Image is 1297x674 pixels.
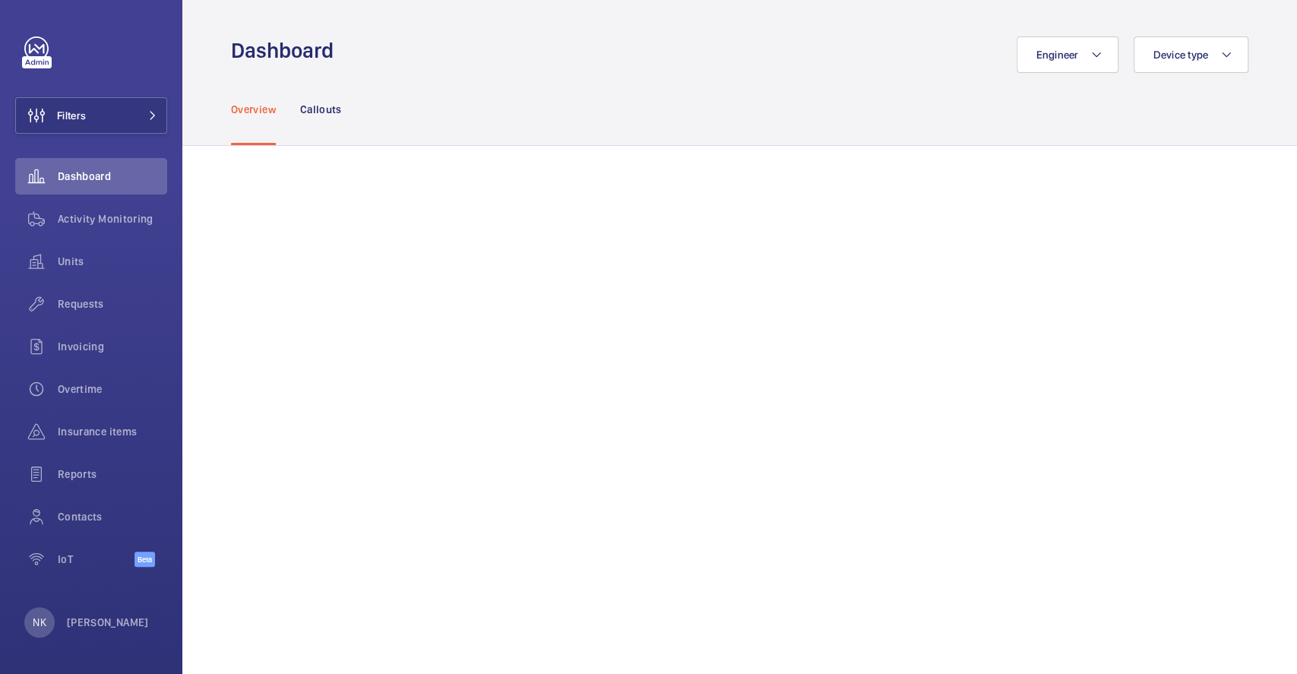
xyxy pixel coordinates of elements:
[15,97,167,134] button: Filters
[58,211,167,226] span: Activity Monitoring
[134,552,155,567] span: Beta
[231,36,343,65] h1: Dashboard
[58,552,134,567] span: IoT
[58,424,167,439] span: Insurance items
[58,169,167,184] span: Dashboard
[1134,36,1248,73] button: Device type
[300,102,342,117] p: Callouts
[1017,36,1118,73] button: Engineer
[58,467,167,482] span: Reports
[1036,49,1078,61] span: Engineer
[58,381,167,397] span: Overtime
[58,509,167,524] span: Contacts
[33,615,46,630] p: NK
[57,108,86,123] span: Filters
[231,102,276,117] p: Overview
[58,296,167,312] span: Requests
[58,254,167,269] span: Units
[67,615,149,630] p: [PERSON_NAME]
[58,339,167,354] span: Invoicing
[1153,49,1208,61] span: Device type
